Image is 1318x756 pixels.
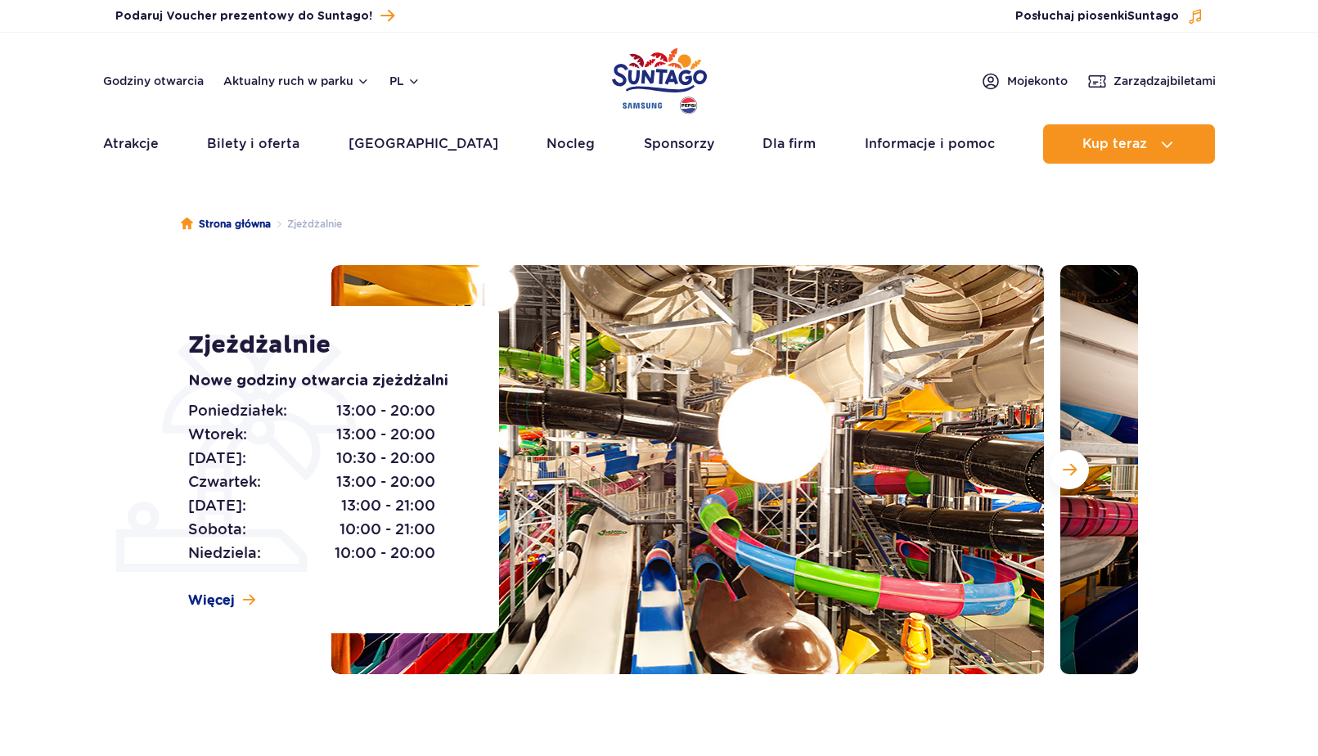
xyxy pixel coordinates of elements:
span: Suntago [1127,11,1179,22]
a: Godziny otwarcia [103,73,204,89]
span: Kup teraz [1082,137,1147,151]
a: Informacje i pomoc [865,124,995,164]
button: pl [389,73,421,89]
li: Zjeżdżalnie [271,216,342,232]
a: Więcej [188,592,255,610]
span: 10:00 - 21:00 [340,518,435,541]
a: Dla firm [762,124,816,164]
p: Nowe godziny otwarcia zjeżdżalni [188,370,462,393]
span: 13:00 - 20:00 [336,470,435,493]
span: Posłuchaj piosenki [1015,8,1179,25]
a: Zarządzajbiletami [1087,71,1216,91]
button: Posłuchaj piosenkiSuntago [1015,8,1203,25]
button: Kup teraz [1043,124,1215,164]
span: Wtorek: [188,423,247,446]
span: 13:00 - 20:00 [336,423,435,446]
span: 10:00 - 20:00 [335,542,435,565]
a: [GEOGRAPHIC_DATA] [349,124,498,164]
span: 13:00 - 20:00 [336,399,435,422]
a: Sponsorzy [644,124,714,164]
span: Więcej [188,592,235,610]
button: Następny slajd [1050,450,1089,489]
span: [DATE]: [188,447,246,470]
span: Poniedziałek: [188,399,287,422]
span: 10:30 - 20:00 [336,447,435,470]
span: Sobota: [188,518,246,541]
a: Nocleg [547,124,595,164]
span: Czwartek: [188,470,261,493]
a: Atrakcje [103,124,159,164]
h1: Zjeżdżalnie [188,331,462,360]
a: Mojekonto [981,71,1068,91]
span: 13:00 - 21:00 [341,494,435,517]
a: Podaruj Voucher prezentowy do Suntago! [115,5,394,27]
a: Strona główna [181,216,271,232]
span: Podaruj Voucher prezentowy do Suntago! [115,8,372,25]
span: [DATE]: [188,494,246,517]
a: Bilety i oferta [207,124,299,164]
span: Moje konto [1007,73,1068,89]
span: Zarządzaj biletami [1113,73,1216,89]
a: Park of Poland [612,41,707,116]
button: Aktualny ruch w parku [223,74,370,88]
span: Niedziela: [188,542,261,565]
